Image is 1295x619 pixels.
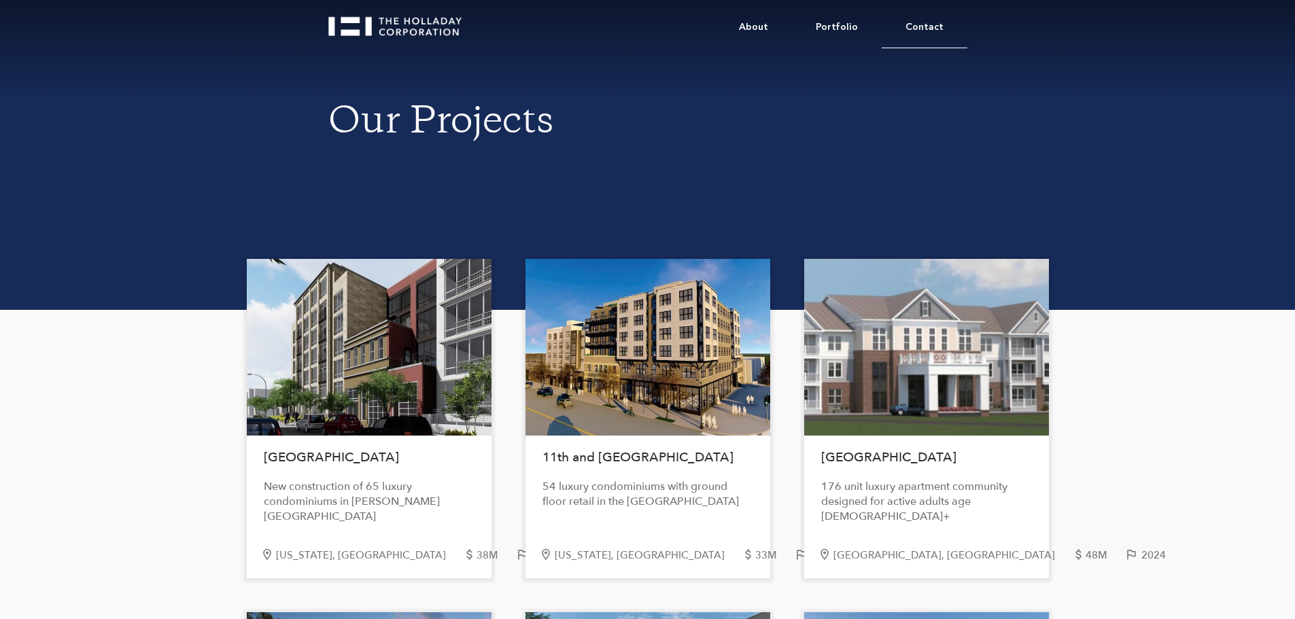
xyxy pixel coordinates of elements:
[264,442,474,472] h1: [GEOGRAPHIC_DATA]
[1086,550,1124,561] div: 48M
[328,7,474,36] a: home
[715,7,792,48] a: About
[542,442,753,472] h1: 11th and [GEOGRAPHIC_DATA]
[555,550,742,561] div: [US_STATE], [GEOGRAPHIC_DATA]
[833,550,1072,561] div: [GEOGRAPHIC_DATA], [GEOGRAPHIC_DATA]
[264,479,474,524] div: New construction of 65 luxury condominiums in [PERSON_NAME][GEOGRAPHIC_DATA]
[821,479,1032,524] div: 176 unit luxury apartment community designed for active adults age [DEMOGRAPHIC_DATA]+
[821,442,1032,472] h1: [GEOGRAPHIC_DATA]
[542,479,753,509] div: 54 luxury condominiums with ground floor retail in the [GEOGRAPHIC_DATA]
[328,102,967,145] h1: Our Projects
[276,550,463,561] div: [US_STATE], [GEOGRAPHIC_DATA]
[477,550,515,561] div: 38M
[882,7,967,48] a: Contact
[755,550,794,561] div: 33M
[792,7,882,48] a: Portfolio
[1141,550,1183,561] div: 2024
